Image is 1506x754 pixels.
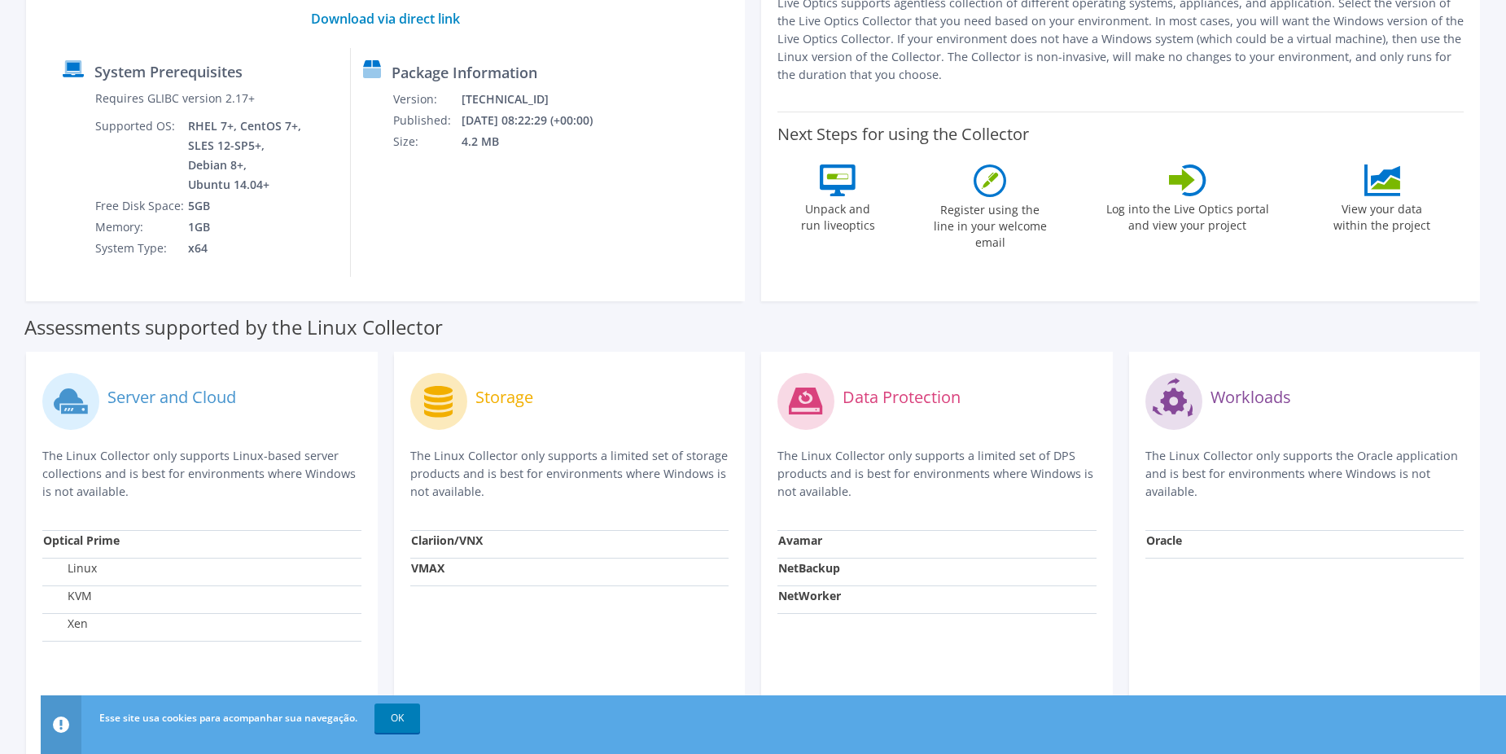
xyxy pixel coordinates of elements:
[311,10,460,28] a: Download via direct link
[187,195,304,217] td: 5GB
[461,131,614,152] td: 4.2 MB
[187,238,304,259] td: x64
[800,196,875,234] label: Unpack and run liveoptics
[778,560,840,576] strong: NetBackup
[461,89,614,110] td: [TECHNICAL_ID]
[392,89,461,110] td: Version:
[187,116,304,195] td: RHEL 7+, CentOS 7+, SLES 12-SP5+, Debian 8+, Ubuntu 14.04+
[94,217,187,238] td: Memory:
[1146,533,1182,548] strong: Oracle
[107,389,236,405] label: Server and Cloud
[43,616,88,632] label: Xen
[43,560,97,576] label: Linux
[475,389,533,405] label: Storage
[843,389,961,405] label: Data Protection
[392,110,461,131] td: Published:
[94,64,243,80] label: System Prerequisites
[929,197,1051,251] label: Register using the line in your welcome email
[24,319,443,335] label: Assessments supported by the Linux Collector
[94,116,187,195] td: Supported OS:
[94,238,187,259] td: System Type:
[187,217,304,238] td: 1GB
[392,64,537,81] label: Package Information
[461,110,614,131] td: [DATE] 08:22:29 (+00:00)
[1210,389,1291,405] label: Workloads
[392,131,461,152] td: Size:
[42,447,361,501] p: The Linux Collector only supports Linux-based server collections and is best for environments whe...
[777,125,1029,144] label: Next Steps for using the Collector
[411,533,483,548] strong: Clariion/VNX
[777,447,1097,501] p: The Linux Collector only supports a limited set of DPS products and is best for environments wher...
[99,711,357,725] span: Esse site usa cookies para acompanhar sua navegação.
[94,195,187,217] td: Free Disk Space:
[374,704,420,733] a: OK
[1324,196,1441,234] label: View your data within the project
[410,447,729,501] p: The Linux Collector only supports a limited set of storage products and is best for environments ...
[1145,447,1464,501] p: The Linux Collector only supports the Oracle application and is best for environments where Windo...
[1105,196,1270,234] label: Log into the Live Optics portal and view your project
[411,560,444,576] strong: VMAX
[95,90,255,107] label: Requires GLIBC version 2.17+
[43,533,120,548] strong: Optical Prime
[43,588,92,604] label: KVM
[778,588,841,603] strong: NetWorker
[778,533,822,548] strong: Avamar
